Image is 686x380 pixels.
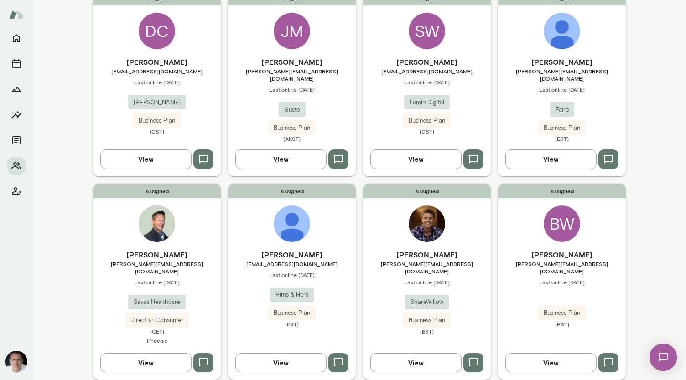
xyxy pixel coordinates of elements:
[363,56,491,67] h6: [PERSON_NAME]
[268,308,316,318] span: Business Plan
[409,13,445,49] div: SW
[363,278,491,286] span: Last online [DATE]
[363,128,491,135] span: (CST)
[274,205,310,242] img: Dan Kenger
[228,67,356,82] span: [PERSON_NAME][EMAIL_ADDRESS][DOMAIN_NAME]
[147,337,167,344] span: Phoenix
[498,135,626,142] span: (EST)
[544,205,580,242] div: BW
[235,149,327,169] button: View
[93,278,221,286] span: Last online [DATE]
[228,86,356,93] span: Last online [DATE]
[228,249,356,260] h6: [PERSON_NAME]
[125,316,189,325] span: Direct to Consumer
[93,249,221,260] h6: [PERSON_NAME]
[270,290,314,299] span: Hims & Hers
[93,67,221,75] span: [EMAIL_ADDRESS][DOMAIN_NAME]
[139,13,175,49] div: DC
[100,149,192,169] button: View
[498,67,626,82] span: [PERSON_NAME][EMAIL_ADDRESS][DOMAIN_NAME]
[7,182,26,200] button: Client app
[544,13,580,49] img: Jessica Karle
[505,149,597,169] button: View
[363,67,491,75] span: [EMAIL_ADDRESS][DOMAIN_NAME]
[403,316,451,325] span: Business Plan
[363,184,491,198] span: Assigned
[363,78,491,86] span: Last online [DATE]
[370,353,462,372] button: View
[228,184,356,198] span: Assigned
[7,55,26,73] button: Sessions
[93,78,221,86] span: Last online [DATE]
[7,106,26,124] button: Insights
[228,260,356,267] span: [EMAIL_ADDRESS][DOMAIN_NAME]
[505,353,597,372] button: View
[268,123,316,133] span: Business Plan
[498,260,626,275] span: [PERSON_NAME][EMAIL_ADDRESS][DOMAIN_NAME]
[538,123,586,133] span: Business Plan
[363,260,491,275] span: [PERSON_NAME][EMAIL_ADDRESS][DOMAIN_NAME]
[370,149,462,169] button: View
[7,29,26,47] button: Home
[404,98,450,107] span: Lumin Digital
[405,298,449,307] span: ShareWillow
[93,56,221,67] h6: [PERSON_NAME]
[403,116,451,125] span: Business Plan
[133,116,181,125] span: Business Plan
[128,298,186,307] span: Savas Healthcare
[538,308,586,318] span: Business Plan
[100,353,192,372] button: View
[228,56,356,67] h6: [PERSON_NAME]
[550,105,574,114] span: Faire
[93,328,221,335] span: (CET)
[498,249,626,260] h6: [PERSON_NAME]
[9,6,24,23] img: Mento
[228,320,356,328] span: (EST)
[409,205,445,242] img: Ryan Shank
[498,184,626,198] span: Assigned
[93,128,221,135] span: (CST)
[498,278,626,286] span: Last online [DATE]
[274,13,310,49] div: JM
[228,271,356,278] span: Last online [DATE]
[93,260,221,275] span: [PERSON_NAME][EMAIL_ADDRESS][DOMAIN_NAME]
[363,249,491,260] h6: [PERSON_NAME]
[93,184,221,198] span: Assigned
[279,105,306,114] span: Gusto
[228,135,356,142] span: (AKST)
[128,98,186,107] span: [PERSON_NAME]
[139,205,175,242] img: Brian Lawrence
[498,320,626,328] span: (PST)
[7,131,26,149] button: Documents
[5,351,27,373] img: Mike Lane
[7,80,26,98] button: Growth Plan
[7,157,26,175] button: Members
[498,56,626,67] h6: [PERSON_NAME]
[235,353,327,372] button: View
[363,328,491,335] span: (EST)
[498,86,626,93] span: Last online [DATE]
